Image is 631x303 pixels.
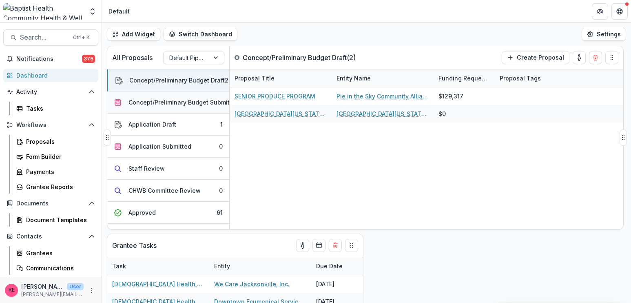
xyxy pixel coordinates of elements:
div: Entity [209,257,311,275]
span: Documents [16,200,85,207]
div: 0 [219,164,223,173]
button: Concept/Preliminary Budget Draft2 [107,69,229,91]
button: Approved61 [107,202,229,224]
button: Concept/Preliminary Budget Submitted2 [107,91,229,114]
span: Notifications [16,56,82,62]
div: Due Date [311,262,348,270]
button: Partners [592,3,608,20]
div: Proposal Title [230,74,279,82]
div: 0 [219,142,223,151]
button: Delete card [329,239,342,252]
button: Notifications376 [3,52,98,65]
div: Proposal Tags [495,74,546,82]
a: Dashboard [3,69,98,82]
div: Application Submitted [128,142,191,151]
button: Application Draft1 [107,114,229,136]
a: [GEOGRAPHIC_DATA][US_STATE], Dept. of Health Disparities [337,109,429,118]
div: Proposal Title [230,69,332,87]
div: Payments [26,167,92,176]
button: Drag [345,239,358,252]
span: Contacts [16,233,85,240]
span: 376 [82,55,95,63]
div: Staff Review [128,164,165,173]
p: Concept/Preliminary Budget Draft ( 2 ) [243,53,356,62]
button: CHWB Committee Review0 [107,180,229,202]
div: Katie E [9,287,15,293]
div: 1 [220,120,223,129]
div: Application Draft [128,120,176,129]
button: Calendar [312,239,325,252]
div: $0 [438,109,446,118]
div: Approved [128,208,156,217]
button: Staff Review0 [107,158,229,180]
p: All Proposals [112,53,153,62]
a: Grantee Reports [13,180,98,194]
div: Funding Requested [434,74,495,82]
div: Entity Name [332,69,434,87]
div: Task [107,262,131,270]
button: Create Proposal [502,51,569,64]
button: Drag [620,129,627,146]
div: Grantees [26,249,92,257]
div: Grantee Reports [26,183,92,191]
button: Settings [582,28,626,41]
div: Dashboard [16,71,92,80]
span: Search... [20,33,68,41]
div: Funding Requested [434,69,495,87]
div: Entity [209,262,235,270]
button: Open entity switcher [87,3,98,20]
a: [GEOGRAPHIC_DATA][US_STATE], Dept. of Psychology - 2025 - Concept & Preliminary Budget Form [235,109,327,118]
p: [PERSON_NAME][EMAIL_ADDRESS][DOMAIN_NAME] [21,291,84,298]
div: Proposals [26,137,92,146]
div: Tasks [26,104,92,113]
a: Grantees [13,246,98,260]
button: Application Submitted0 [107,136,229,158]
nav: breadcrumb [105,5,133,17]
img: Baptist Health Community Health & Well Being logo [3,3,84,20]
a: Document Templates [13,213,98,227]
div: Default [108,7,130,16]
div: Due Date [311,257,372,275]
button: Drag [605,51,618,64]
button: Switch Dashboard [164,28,237,41]
a: Payments [13,165,98,178]
a: SENIOR PRODUCE PROGRAM [235,92,315,100]
p: User [67,283,84,290]
div: 2 [225,76,228,85]
a: [DEMOGRAPHIC_DATA] Health Strategic Investment Impact Report [112,280,204,288]
button: Get Help [611,3,628,20]
div: 61 [217,208,223,217]
button: Add Widget [107,28,160,41]
button: Drag [104,129,111,146]
button: Open Contacts [3,230,98,243]
a: Pie in the Sky Community Alliance [337,92,429,100]
div: Document Templates [26,216,92,224]
a: Communications [13,261,98,275]
div: Concept/Preliminary Budget Draft [129,76,225,85]
button: Open Activity [3,85,98,98]
span: Activity [16,89,85,96]
button: toggle-assigned-to-me [296,239,309,252]
div: Proposal Tags [495,69,597,87]
div: Ctrl + K [71,33,91,42]
a: Tasks [13,102,98,115]
div: Communications [26,264,92,272]
p: [PERSON_NAME] [21,282,64,291]
div: Concept/Preliminary Budget Submitted [128,98,239,107]
div: CHWB Committee Review [128,186,201,195]
button: toggle-assigned-to-me [573,51,586,64]
div: Entity Name [332,74,376,82]
button: Open Documents [3,197,98,210]
div: [DATE] [311,275,372,293]
button: More [87,285,97,295]
a: Form Builder [13,150,98,163]
button: Delete card [589,51,602,64]
p: Grantee Tasks [112,241,157,250]
button: Open Workflows [3,118,98,131]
